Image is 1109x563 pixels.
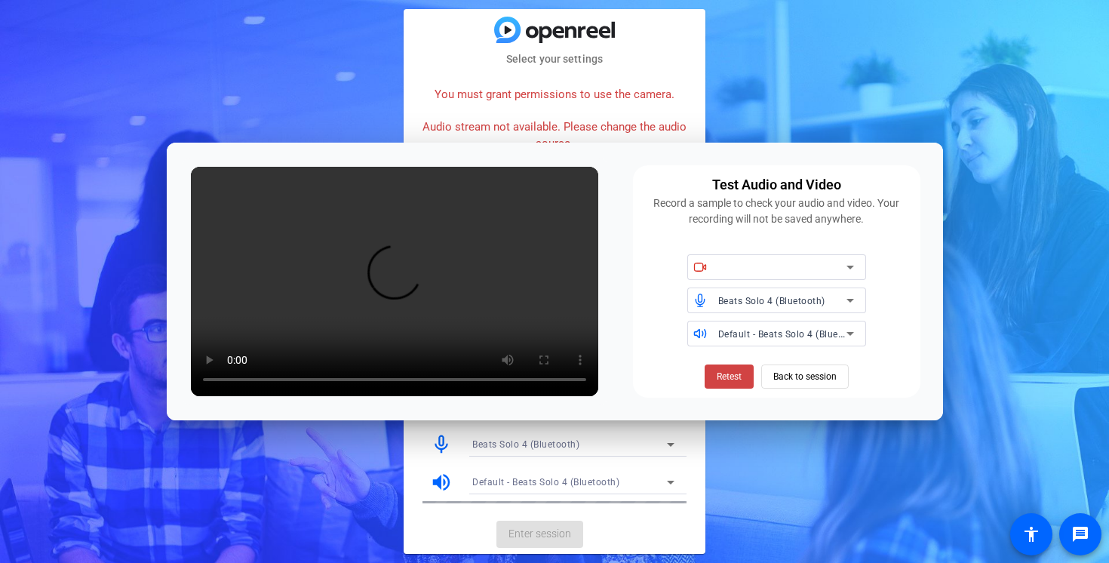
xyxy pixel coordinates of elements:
button: Back to session [761,365,849,389]
span: Beats Solo 4 (Bluetooth) [718,296,825,306]
div: Audio stream not available. Please change the audio source. [422,111,687,160]
mat-card-subtitle: Select your settings [404,51,705,67]
div: Record a sample to check your audio and video. Your recording will not be saved anywhere. [642,195,911,227]
mat-icon: volume_up [430,471,453,494]
div: Test Audio and Video [712,174,841,195]
img: blue-gradient.svg [494,17,615,43]
mat-icon: accessibility [1022,525,1040,543]
span: Beats Solo 4 (Bluetooth) [472,439,579,450]
div: You must grant permissions to use the camera. [422,78,687,111]
span: Default - Beats Solo 4 (Bluetooth) [472,477,619,488]
span: Back to session [773,362,837,391]
mat-icon: message [1071,525,1089,543]
button: Retest [705,365,754,389]
span: Default - Beats Solo 4 (Bluetooth) [718,328,865,340]
span: Retest [717,370,742,383]
mat-icon: mic_none [430,433,453,456]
